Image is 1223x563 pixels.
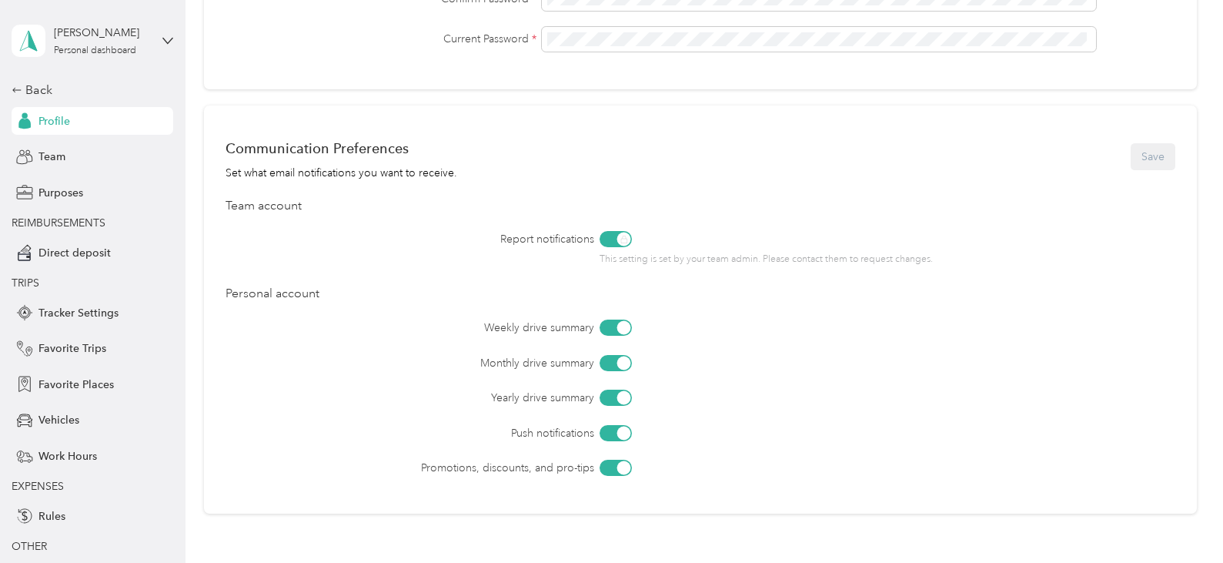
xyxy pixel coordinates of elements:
span: Favorite Trips [38,340,106,357]
label: Push notifications [312,425,594,441]
label: Yearly drive summary [312,390,594,406]
div: Team account [226,197,1175,216]
div: [PERSON_NAME] [54,25,150,41]
div: Communication Preferences [226,140,457,156]
div: Back [12,81,165,99]
span: Vehicles [38,412,79,428]
label: Promotions, discounts, and pro-tips [312,460,594,476]
iframe: Everlance-gr Chat Button Frame [1137,477,1223,563]
div: Set what email notifications you want to receive. [226,165,457,181]
span: Favorite Places [38,377,114,393]
span: Purposes [38,185,83,201]
label: Current Password [226,31,536,47]
span: Profile [38,113,70,129]
label: Monthly drive summary [312,355,594,371]
span: Tracker Settings [38,305,119,321]
div: Personal account [226,285,1175,303]
label: Report notifications [312,231,594,247]
p: This setting is set by your team admin. Please contact them to request changes. [600,253,959,266]
span: TRIPS [12,276,39,290]
span: OTHER [12,540,47,553]
span: Rules [38,508,65,524]
span: REIMBURSEMENTS [12,216,105,230]
span: Work Hours [38,448,97,464]
span: Team [38,149,65,165]
span: EXPENSES [12,480,64,493]
label: Weekly drive summary [312,320,594,336]
span: Direct deposit [38,245,111,261]
div: Personal dashboard [54,46,136,55]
